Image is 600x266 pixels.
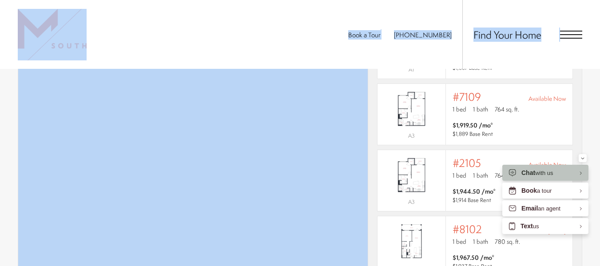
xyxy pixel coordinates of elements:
img: #2105 - 1 bedroom floor plan layout with 1 bathroom and 764 square feet [377,154,445,196]
span: A1 [409,66,414,73]
span: #7109 [453,91,481,103]
span: 764 sq. ft. [495,171,519,180]
span: A3 [408,132,415,139]
a: View #2105 [377,150,573,211]
span: 764 sq. ft. [495,105,519,114]
a: Find Your Home [473,28,541,42]
span: 1 bath [473,237,488,246]
span: 1 bed [453,171,466,180]
button: Open Menu [560,31,582,39]
span: 1 bed [453,237,466,246]
span: A3 [408,198,415,206]
span: Available Now [528,160,566,169]
a: View #7109 [377,83,573,145]
span: Available Now [528,94,566,103]
span: 1 bed [453,105,466,114]
span: $1,887 Base Rent [453,64,493,71]
span: $1,914 Base Rent [453,196,491,204]
span: $1,889 Base Rent [453,130,493,138]
span: 780 sq. ft. [495,237,520,246]
span: 1 bath [473,171,488,180]
span: 1 bath [473,105,488,114]
a: Call Us at 813-570-8014 [394,30,452,40]
a: Book a Tour [348,30,381,40]
span: $1,919.50 /mo* [453,121,493,130]
span: [PHONE_NUMBER] [394,30,452,40]
img: #7109 - 1 bedroom floor plan layout with 1 bathroom and 764 square feet [377,87,445,130]
img: #8102 - 1 bedroom floor plan layout with 1 bathroom and 780 square feet [377,220,445,262]
span: $1,944.50 /mo* [453,187,496,196]
span: $1,967.50 /mo* [453,253,494,262]
img: MSouth [18,9,87,60]
span: #8102 [453,223,482,235]
span: #2105 [453,157,481,169]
